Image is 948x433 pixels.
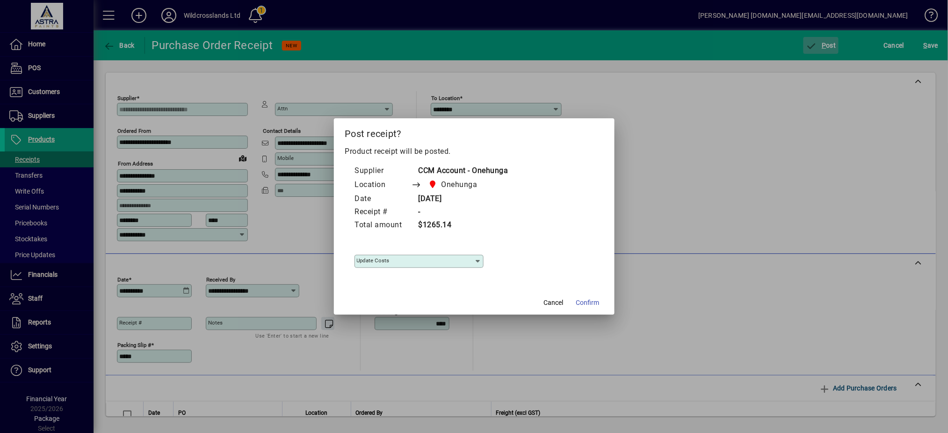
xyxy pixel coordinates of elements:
[412,219,508,232] td: $1265.14
[576,298,600,308] span: Confirm
[355,193,412,206] td: Date
[412,193,508,206] td: [DATE]
[426,178,481,191] span: Onehunga
[345,146,603,157] p: Product receipt will be posted.
[334,118,615,145] h2: Post receipt?
[355,178,412,193] td: Location
[441,179,478,190] span: Onehunga
[355,219,412,232] td: Total amount
[357,257,390,264] mat-label: Update costs
[572,294,603,311] button: Confirm
[544,298,564,308] span: Cancel
[355,165,412,178] td: Supplier
[412,165,508,178] td: CCM Account - Onehunga
[412,206,508,219] td: -
[355,206,412,219] td: Receipt #
[539,294,569,311] button: Cancel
